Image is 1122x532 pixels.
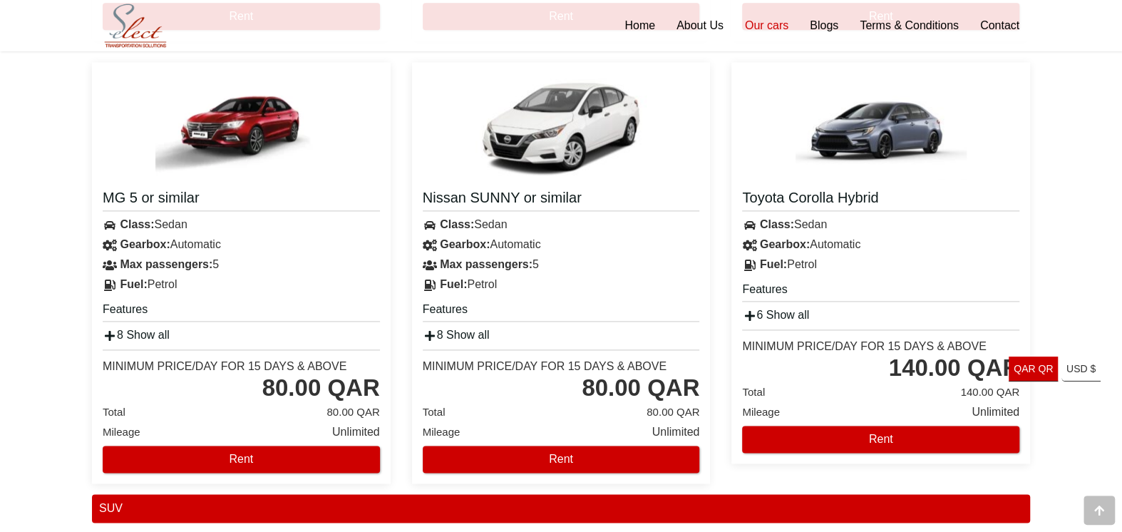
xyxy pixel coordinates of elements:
[412,275,711,295] div: Petrol
[92,215,391,235] div: Sedan
[103,359,346,374] div: Minimum Price/Day for 15 days & Above
[1009,357,1058,382] a: QAR QR
[120,278,147,290] strong: Fuel:
[423,359,666,374] div: Minimum Price/Day for 15 days & Above
[889,354,1019,382] div: 140.00 QAR
[92,494,1030,523] div: SUV
[423,446,700,473] button: Rent
[423,188,700,211] a: Nissan SUNNY or similar
[731,235,1030,255] div: Automatic
[1061,357,1101,382] a: USD $
[760,258,787,270] strong: Fuel:
[731,255,1030,275] div: Petrol
[796,73,967,180] img: Toyota Corolla Hybrid
[96,1,175,51] img: Select Rent a Car
[92,255,391,275] div: 5
[103,329,170,341] a: 8 Show all
[92,275,391,295] div: Petrol
[423,406,446,418] span: Total
[120,238,170,250] strong: Gearbox:
[742,309,809,321] a: 6 Show all
[92,235,391,255] div: Automatic
[742,282,1019,302] h5: Features
[120,258,212,270] strong: Max passengers:
[475,73,647,180] img: Nissan SUNNY or similar
[103,302,380,322] h5: Features
[742,426,1019,453] button: Rent
[731,215,1030,235] div: Sedan
[423,302,700,322] h5: Features
[440,278,467,290] strong: Fuel:
[440,238,490,250] strong: Gearbox:
[326,402,379,422] span: 80.00 QAR
[155,73,326,180] img: MG 5 or similar
[440,218,474,230] strong: Class:
[760,238,810,250] strong: Gearbox:
[103,426,140,438] span: Mileage
[120,218,154,230] strong: Class:
[742,188,1019,211] a: Toyota Corolla Hybrid
[972,402,1019,422] span: Unlimited
[103,406,125,418] span: Total
[652,422,700,442] span: Unlimited
[412,235,711,255] div: Automatic
[582,374,699,402] div: 80.00 QAR
[742,406,780,418] span: Mileage
[103,446,380,473] button: Rent
[423,329,490,341] a: 8 Show all
[960,382,1019,402] span: 140.00 QAR
[412,255,711,275] div: 5
[760,218,794,230] strong: Class:
[742,386,765,398] span: Total
[423,426,460,438] span: Mileage
[440,258,532,270] strong: Max passengers:
[742,339,986,354] div: Minimum Price/Day for 15 days & Above
[647,402,699,422] span: 80.00 QAR
[262,374,380,402] div: 80.00 QAR
[103,188,380,211] a: MG 5 or similar
[412,215,711,235] div: Sedan
[332,422,380,442] span: Unlimited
